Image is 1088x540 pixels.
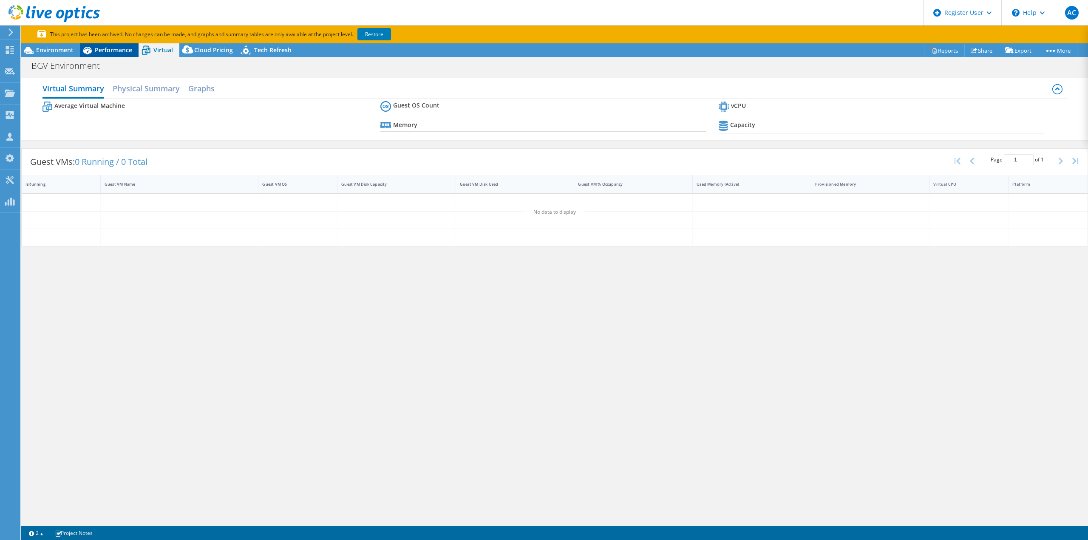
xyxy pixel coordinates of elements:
input: jump to page [1004,154,1034,165]
b: Average Virtual Machine [54,102,125,110]
a: Export [999,44,1038,57]
b: vCPU [731,102,746,110]
span: Cloud Pricing [194,46,233,54]
h1: BGV Environment [28,61,113,71]
b: Capacity [730,121,755,129]
div: Provisioned Memory [815,181,915,187]
svg: \n [1012,9,1020,17]
a: Share [964,44,999,57]
a: Reports [924,44,965,57]
h2: Graphs [188,80,215,97]
div: Guest VM % Occupancy [578,181,678,187]
span: 1 [1041,156,1044,163]
p: This project has been archived. No changes can be made, and graphs and summary tables are only av... [37,30,454,39]
a: Project Notes [49,528,99,538]
span: AC [1065,6,1079,20]
span: Tech Refresh [254,46,292,54]
span: Performance [95,46,132,54]
div: Guest VM Name [105,181,244,187]
div: IsRunning [25,181,86,187]
div: Virtual CPU [933,181,994,187]
div: Guest VM Disk Capacity [341,181,442,187]
a: 2 [23,528,49,538]
span: Environment [36,46,74,54]
a: Restore [357,28,391,40]
a: More [1038,44,1077,57]
div: Used Memory (Active) [697,181,797,187]
span: Virtual [153,46,173,54]
b: Guest OS Count [393,101,439,110]
div: Guest VM OS [262,181,323,187]
div: Guest VM Disk Used [460,181,560,187]
b: Memory [393,121,417,129]
h2: Virtual Summary [42,80,104,99]
div: Platform [1012,181,1074,187]
span: 0 Running / 0 Total [75,156,147,167]
div: Guest VMs: [22,149,156,175]
span: Page of [991,154,1044,165]
h2: Physical Summary [113,80,180,97]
